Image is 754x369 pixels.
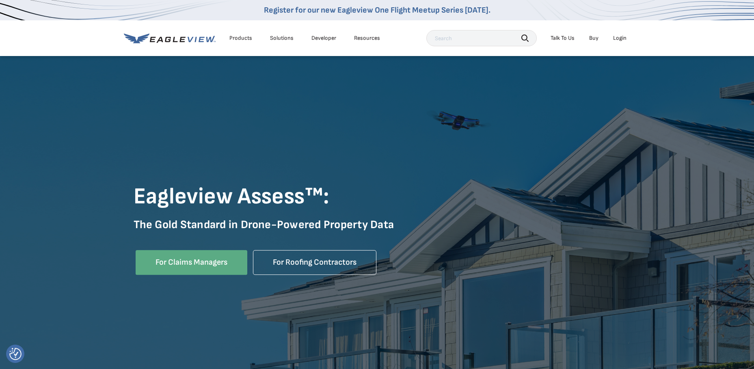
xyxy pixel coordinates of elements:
div: Login [613,35,627,42]
h1: Eagleview Assess™: [134,183,621,211]
input: Search [426,30,537,46]
div: Resources [354,35,380,42]
strong: The Gold Standard in Drone-Powered Property Data [134,218,394,231]
a: For Roofing Contractors [253,250,376,275]
a: For Claims Managers [136,250,247,275]
div: Talk To Us [551,35,575,42]
a: Buy [589,35,598,42]
button: Consent Preferences [9,348,22,360]
a: Developer [311,35,336,42]
div: Solutions [270,35,294,42]
a: Register for our new Eagleview One Flight Meetup Series [DATE]. [264,5,490,15]
img: Revisit consent button [9,348,22,360]
div: Products [229,35,252,42]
